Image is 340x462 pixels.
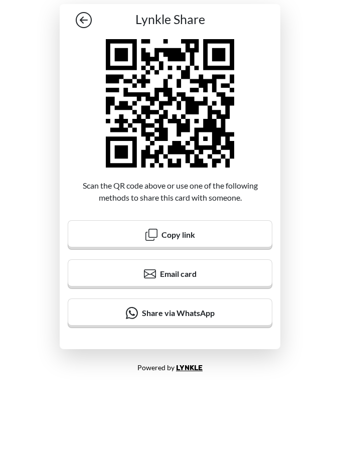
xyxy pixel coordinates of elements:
span: Share via WhatsApp [142,308,215,318]
p: Scan the QR code above or use one of the following methods to share this card with someone. [68,168,272,204]
span: Copy link [161,230,195,239]
small: Powered by [137,363,203,372]
span: Email card [160,269,197,278]
button: Copy link [68,220,272,250]
button: Email card [68,259,272,289]
a: Lynkle Share [68,12,272,27]
a: Lynkle [176,364,203,372]
button: Share via WhatsApp [68,298,272,328]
